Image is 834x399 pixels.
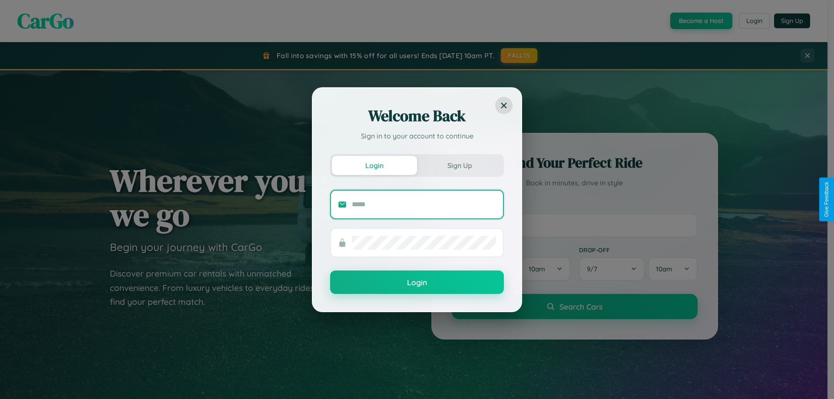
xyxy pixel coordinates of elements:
[332,156,417,175] button: Login
[417,156,502,175] button: Sign Up
[330,106,504,126] h2: Welcome Back
[330,131,504,141] p: Sign in to your account to continue
[330,270,504,294] button: Login
[824,182,830,217] div: Give Feedback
